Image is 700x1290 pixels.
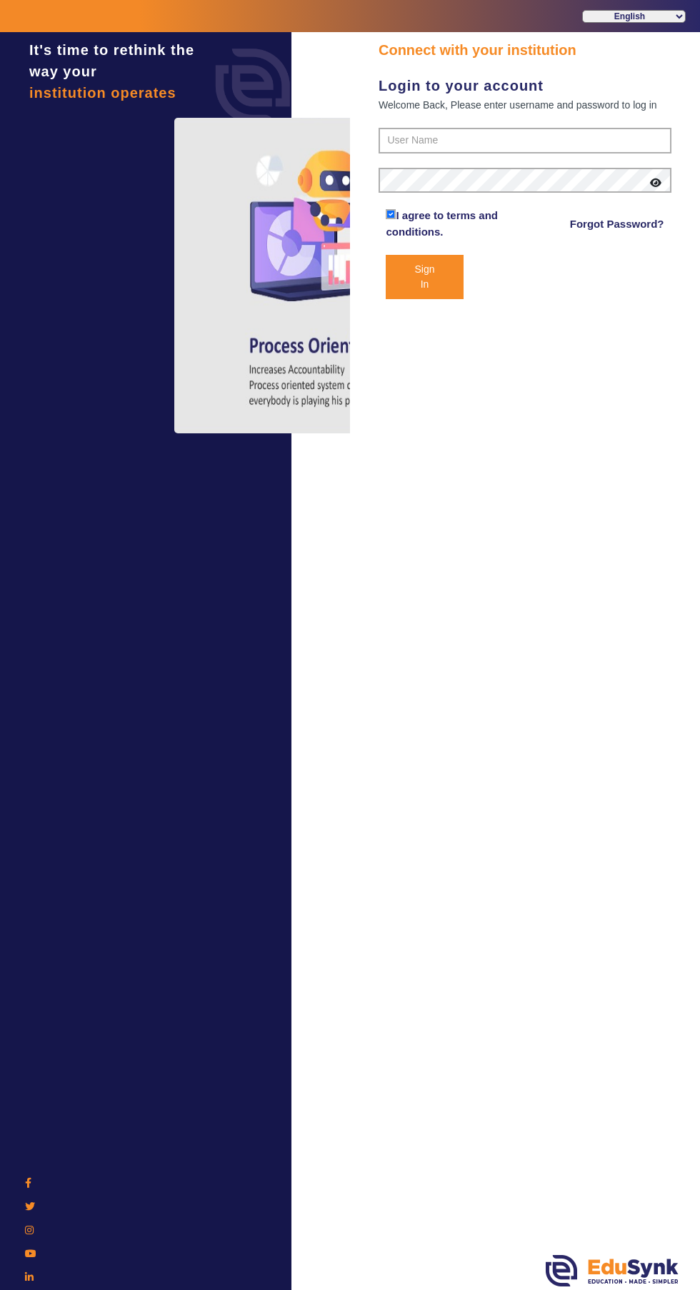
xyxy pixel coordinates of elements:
button: Sign In [386,255,463,299]
input: User Name [379,128,671,153]
img: login.png [199,32,306,139]
a: Forgot Password? [570,216,664,233]
div: Connect with your institution [379,39,671,61]
img: edusynk.png [546,1255,679,1286]
span: It's time to rethink the way your [29,42,194,79]
a: I agree to terms and conditions. [386,209,498,238]
img: login4.png [174,118,474,433]
div: Welcome Back, Please enter username and password to log in [379,96,671,114]
div: Login to your account [379,75,671,96]
span: institution operates [29,85,176,101]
